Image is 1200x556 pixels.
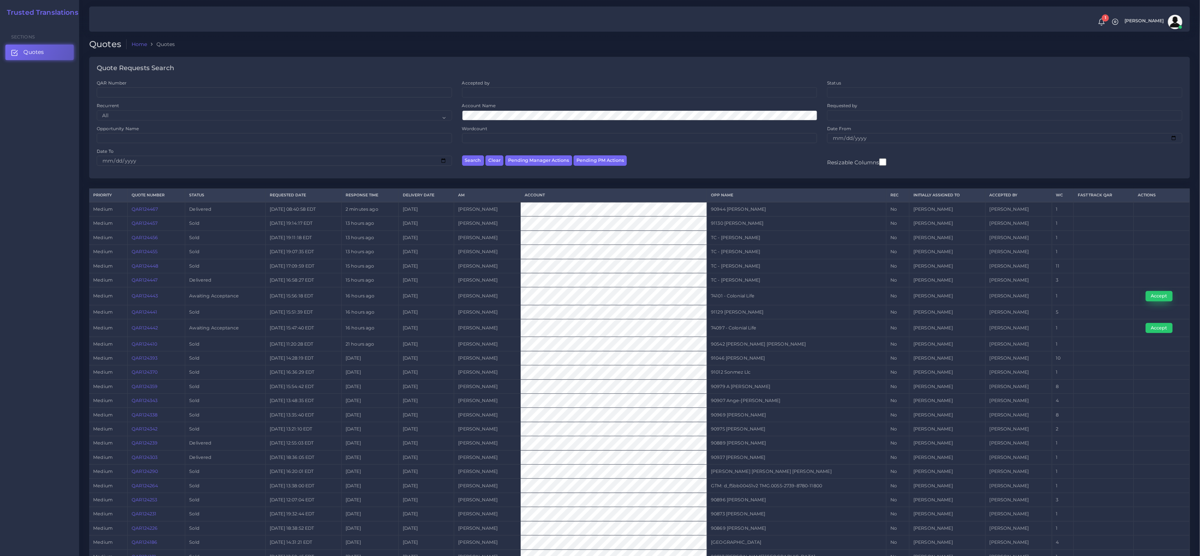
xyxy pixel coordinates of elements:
[707,231,886,245] td: TC - [PERSON_NAME]
[886,231,909,245] td: No
[454,436,521,450] td: [PERSON_NAME]
[985,394,1052,408] td: [PERSON_NAME]
[341,273,398,287] td: 15 hours ago
[886,394,909,408] td: No
[398,217,454,231] td: [DATE]
[93,249,113,254] span: medium
[185,408,266,422] td: Sold
[398,408,454,422] td: [DATE]
[909,450,986,464] td: [PERSON_NAME]
[909,305,986,319] td: [PERSON_NAME]
[909,202,986,217] td: [PERSON_NAME]
[707,493,886,507] td: 90896 [PERSON_NAME]
[398,479,454,493] td: [DATE]
[398,394,454,408] td: [DATE]
[2,9,78,17] h2: Trusted Translations
[265,379,341,393] td: [DATE] 15:54:42 EDT
[454,465,521,479] td: [PERSON_NAME]
[1052,450,1073,464] td: 1
[454,337,521,351] td: [PERSON_NAME]
[454,231,521,245] td: [PERSON_NAME]
[985,379,1052,393] td: [PERSON_NAME]
[454,422,521,436] td: [PERSON_NAME]
[454,394,521,408] td: [PERSON_NAME]
[97,80,127,86] label: QAR Number
[985,202,1052,217] td: [PERSON_NAME]
[454,273,521,287] td: [PERSON_NAME]
[185,365,266,379] td: Sold
[398,365,454,379] td: [DATE]
[132,249,158,254] a: QAR124455
[1052,245,1073,259] td: 1
[707,479,886,493] td: GTM: d_f5bb00451v2 TMG.0055-2739-8780-11800
[886,493,909,507] td: No
[341,319,398,337] td: 16 hours ago
[265,394,341,408] td: [DATE] 13:48:35 EDT
[1052,287,1073,305] td: 1
[5,45,74,60] a: Quotes
[398,319,454,337] td: [DATE]
[185,394,266,408] td: Sold
[341,245,398,259] td: 13 hours ago
[909,319,986,337] td: [PERSON_NAME]
[132,369,158,375] a: QAR124370
[398,273,454,287] td: [DATE]
[132,293,158,298] a: QAR124443
[265,493,341,507] td: [DATE] 12:07:04 EDT
[909,394,986,408] td: [PERSON_NAME]
[1052,365,1073,379] td: 1
[93,384,113,389] span: medium
[454,408,521,422] td: [PERSON_NAME]
[454,479,521,493] td: [PERSON_NAME]
[909,287,986,305] td: [PERSON_NAME]
[886,189,909,202] th: REC
[341,422,398,436] td: [DATE]
[1121,15,1185,29] a: [PERSON_NAME]avatar
[1052,436,1073,450] td: 1
[341,450,398,464] td: [DATE]
[707,436,886,450] td: 90889 [PERSON_NAME]
[1102,14,1109,22] span: 1
[185,231,266,245] td: Sold
[93,277,113,283] span: medium
[132,355,158,361] a: QAR124393
[185,259,266,273] td: Sold
[93,220,113,226] span: medium
[985,436,1052,450] td: [PERSON_NAME]
[707,245,886,259] td: TC - [PERSON_NAME]
[89,39,127,50] h2: Quotes
[909,365,986,379] td: [PERSON_NAME]
[97,126,139,132] label: Opportunity Name
[886,337,909,351] td: No
[341,202,398,217] td: 2 minutes ago
[89,189,128,202] th: Priority
[265,259,341,273] td: [DATE] 17:09:59 EDT
[886,319,909,337] td: No
[985,305,1052,319] td: [PERSON_NAME]
[886,436,909,450] td: No
[454,450,521,464] td: [PERSON_NAME]
[341,287,398,305] td: 16 hours ago
[827,102,858,109] label: Requested by
[132,525,158,531] a: QAR124226
[1168,15,1182,29] img: avatar
[985,231,1052,245] td: [PERSON_NAME]
[185,465,266,479] td: Sold
[886,305,909,319] td: No
[886,365,909,379] td: No
[341,379,398,393] td: [DATE]
[886,465,909,479] td: No
[93,355,113,361] span: medium
[341,217,398,231] td: 13 hours ago
[185,436,266,450] td: Delivered
[886,273,909,287] td: No
[265,337,341,351] td: [DATE] 11:20:28 EDT
[97,148,114,154] label: Date To
[341,231,398,245] td: 13 hours ago
[185,202,266,217] td: Delivered
[454,493,521,507] td: [PERSON_NAME]
[886,245,909,259] td: No
[485,155,503,166] button: Clear
[462,80,490,86] label: Accepted by
[93,263,113,269] span: medium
